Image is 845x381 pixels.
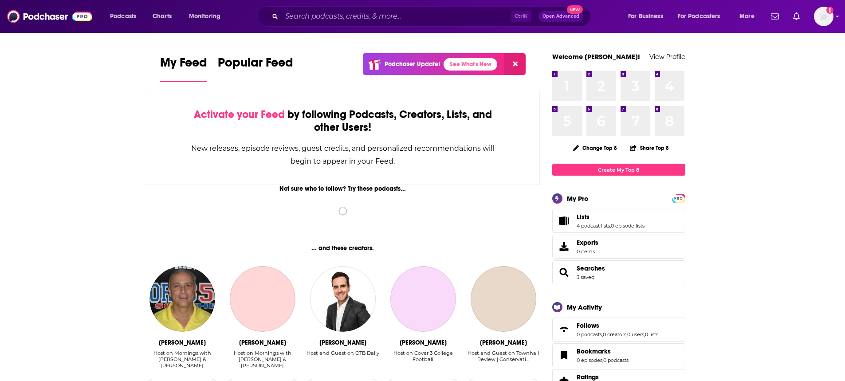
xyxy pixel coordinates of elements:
div: My Activity [567,303,602,311]
span: , [644,331,645,338]
span: Popular Feed [218,55,293,75]
img: User Profile [814,7,833,26]
button: open menu [104,9,148,24]
a: 3 saved [577,274,594,280]
a: 0 episode lists [611,223,645,229]
span: Follows [577,322,599,330]
a: Create My Top 8 [552,164,685,176]
a: Charts [147,9,177,24]
a: Searches [577,264,605,272]
div: Greg Gaston [159,339,206,346]
a: Eli Savoie [230,266,295,332]
a: PRO [673,195,684,201]
a: Bookmarks [555,349,573,361]
span: Logged in as RiverheadPublicity [814,7,833,26]
button: open menu [622,9,674,24]
div: Search podcasts, credits, & more... [266,6,599,27]
button: Change Top 8 [568,142,623,153]
span: For Business [628,10,663,23]
div: Joe Molloy [319,339,366,346]
div: ... and these creators. [146,244,540,252]
a: 0 creators [603,331,626,338]
button: Show profile menu [814,7,833,26]
span: PRO [673,195,684,202]
button: open menu [672,9,733,24]
a: Show notifications dropdown [790,9,803,24]
img: Podchaser - Follow, Share and Rate Podcasts [7,8,92,25]
div: Host on Mornings with [PERSON_NAME] & [PERSON_NAME] [146,350,219,369]
a: Lists [555,215,573,227]
a: View Profile [649,52,685,61]
a: Follows [555,323,573,336]
a: See What's New [444,58,497,71]
div: Tom Fornelli [400,339,447,346]
a: Follows [577,322,658,330]
span: , [626,331,627,338]
img: Joe Molloy [310,266,376,332]
span: Monitoring [189,10,220,23]
div: Host and Guest on Townhall Review | Conservati… [467,350,540,369]
p: Podchaser Update! [385,60,440,68]
a: Searches [555,266,573,279]
a: 0 episodes [577,357,602,363]
span: Activate your Feed [194,108,285,121]
span: Exports [577,239,598,247]
span: Lists [552,209,685,233]
button: Share Top 8 [629,139,669,157]
a: 0 lists [645,331,658,338]
a: Mike Gallagher [471,266,536,332]
span: More [739,10,755,23]
span: Ratings [577,373,599,381]
span: Open Advanced [542,14,579,19]
div: Host on Mornings with Greg & Eli [146,350,219,369]
span: Podcasts [110,10,136,23]
div: Not sure who to follow? Try these podcasts... [146,185,540,192]
button: Open AdvancedNew [538,11,583,22]
img: Greg Gaston [149,266,215,332]
span: Follows [552,318,685,342]
span: Lists [577,213,590,221]
div: by following Podcasts, Creators, Lists, and other Users! [191,108,495,134]
div: My Pro [567,194,589,203]
input: Search podcasts, credits, & more... [282,9,511,24]
a: 4 podcast lists [577,223,610,229]
div: Eli Savoie [239,339,286,346]
div: New releases, episode reviews, guest credits, and personalized recommendations will begin to appe... [191,142,495,168]
a: Lists [577,213,645,221]
span: Charts [153,10,172,23]
span: For Podcasters [678,10,720,23]
a: Popular Feed [218,55,293,82]
svg: Add a profile image [826,7,833,14]
span: , [610,223,611,229]
div: Host on Cover 3 College Football [386,350,460,362]
a: Bookmarks [577,347,629,355]
a: 0 users [627,331,644,338]
div: Host and Guest on OTB Daily [307,350,379,369]
span: Exports [555,240,573,253]
span: , [602,331,603,338]
span: Searches [552,260,685,284]
span: Bookmarks [552,343,685,367]
a: Show notifications dropdown [767,9,782,24]
span: Ctrl K [511,11,531,22]
a: My Feed [160,55,207,82]
a: 0 podcasts [577,331,602,338]
button: open menu [183,9,232,24]
div: Host on Cover 3 College Football [386,350,460,369]
span: New [567,5,583,14]
a: Welcome [PERSON_NAME]! [552,52,640,61]
span: Bookmarks [577,347,611,355]
div: Mike Gallagher [480,339,527,346]
div: Host and Guest on Townhall Review | Conservati… [467,350,540,362]
span: 0 items [577,248,598,255]
span: , [602,357,603,363]
a: Tom Fornelli [390,266,456,332]
div: Host on Mornings with [PERSON_NAME] & [PERSON_NAME] [226,350,299,369]
button: open menu [733,9,766,24]
div: Host and Guest on OTB Daily [307,350,379,356]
